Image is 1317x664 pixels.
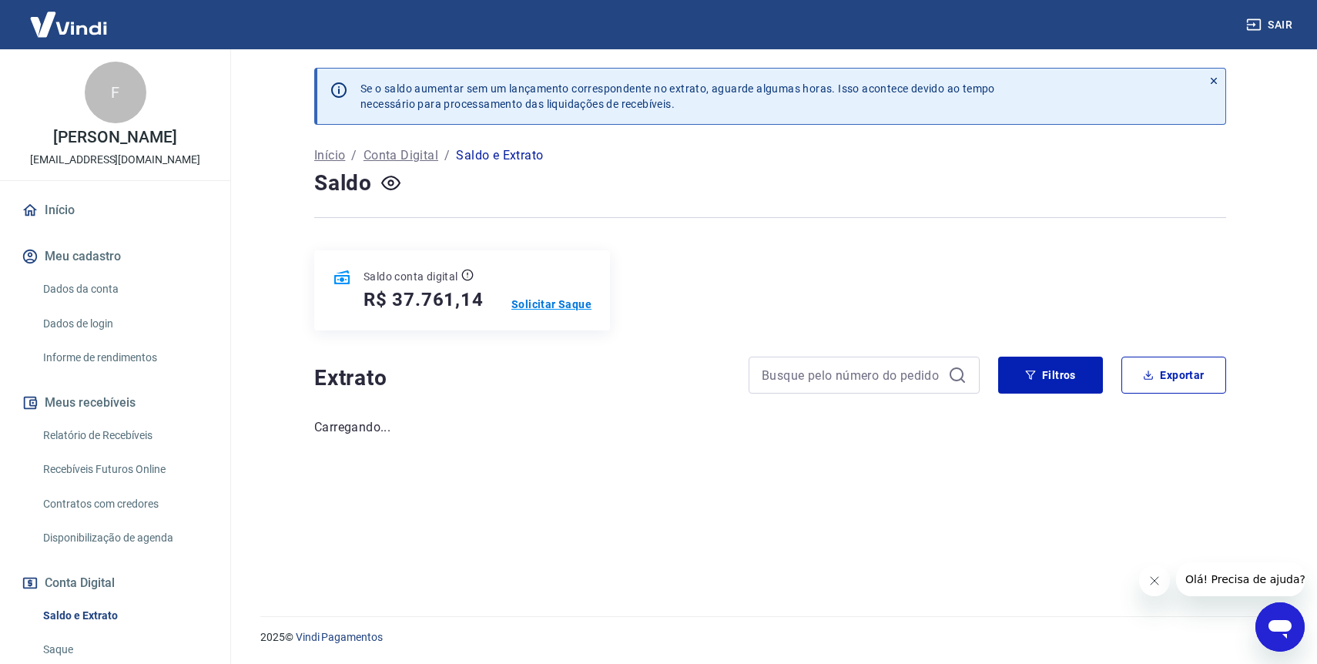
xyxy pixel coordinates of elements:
a: Disponibilização de agenda [37,522,212,554]
a: Vindi Pagamentos [296,631,383,643]
p: 2025 © [260,629,1280,646]
p: Carregando... [314,418,1226,437]
button: Filtros [998,357,1103,394]
a: Conta Digital [364,146,438,165]
button: Sair [1243,11,1299,39]
p: / [351,146,357,165]
img: Vindi [18,1,119,48]
a: Início [314,146,345,165]
h4: Saldo [314,168,372,199]
a: Recebíveis Futuros Online [37,454,212,485]
iframe: Botão para abrir a janela de mensagens [1255,602,1305,652]
a: Informe de rendimentos [37,342,212,374]
input: Busque pelo número do pedido [762,364,942,387]
span: Olá! Precisa de ajuda? [9,11,129,23]
button: Meus recebíveis [18,386,212,420]
p: [EMAIL_ADDRESS][DOMAIN_NAME] [30,152,200,168]
button: Meu cadastro [18,240,212,273]
p: / [444,146,450,165]
p: Se o saldo aumentar sem um lançamento correspondente no extrato, aguarde algumas horas. Isso acon... [360,81,995,112]
p: Saldo e Extrato [456,146,543,165]
button: Exportar [1121,357,1226,394]
a: Contratos com credores [37,488,212,520]
a: Dados de login [37,308,212,340]
div: F [85,62,146,123]
a: Dados da conta [37,273,212,305]
iframe: Fechar mensagem [1139,565,1170,596]
iframe: Mensagem da empresa [1176,562,1305,596]
a: Início [18,193,212,227]
h4: Extrato [314,363,730,394]
h5: R$ 37.761,14 [364,287,484,312]
p: Saldo conta digital [364,269,458,284]
button: Conta Digital [18,566,212,600]
a: Relatório de Recebíveis [37,420,212,451]
p: [PERSON_NAME] [53,129,176,146]
a: Solicitar Saque [511,297,591,312]
a: Saldo e Extrato [37,600,212,632]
